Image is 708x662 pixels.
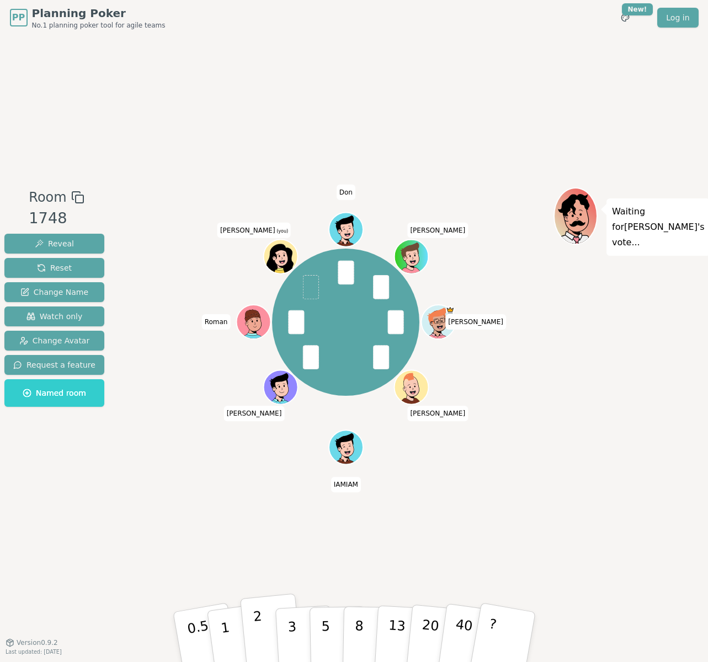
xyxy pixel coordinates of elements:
span: Click to change your name [407,223,468,238]
a: Log in [657,8,698,28]
div: New! [622,3,653,15]
button: Reset [4,258,104,278]
button: Change Avatar [4,331,104,351]
button: New! [615,8,635,28]
span: Click to change your name [445,314,506,330]
button: Reveal [4,234,104,254]
span: Change Name [20,287,88,298]
span: Request a feature [13,359,95,370]
span: Click to change your name [407,406,468,421]
span: Click to change your name [217,223,291,238]
button: Request a feature [4,355,104,375]
span: Click to change your name [331,477,361,492]
span: Watch only [26,311,83,322]
button: Click to change your avatar [264,241,296,273]
span: Planning Poker [32,6,166,21]
span: Named room [23,387,86,399]
span: PP [12,11,25,24]
span: (you) [275,229,289,234]
div: 1748 [29,207,84,230]
span: Change Avatar [19,335,90,346]
p: Waiting for [PERSON_NAME] 's vote... [612,204,705,250]
span: James is the host [446,306,454,314]
button: Watch only [4,306,104,326]
button: Named room [4,379,104,407]
span: Reset [37,262,72,273]
button: Change Name [4,282,104,302]
button: Version0.9.2 [6,638,58,647]
span: Click to change your name [202,314,231,330]
span: Click to change your name [337,185,355,200]
span: Last updated: [DATE] [6,649,62,655]
span: No.1 planning poker tool for agile teams [32,21,166,30]
span: Version 0.9.2 [17,638,58,647]
span: Click to change your name [224,406,285,421]
span: Room [29,187,66,207]
a: PPPlanning PokerNo.1 planning poker tool for agile teams [10,6,166,30]
span: Reveal [35,238,74,249]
